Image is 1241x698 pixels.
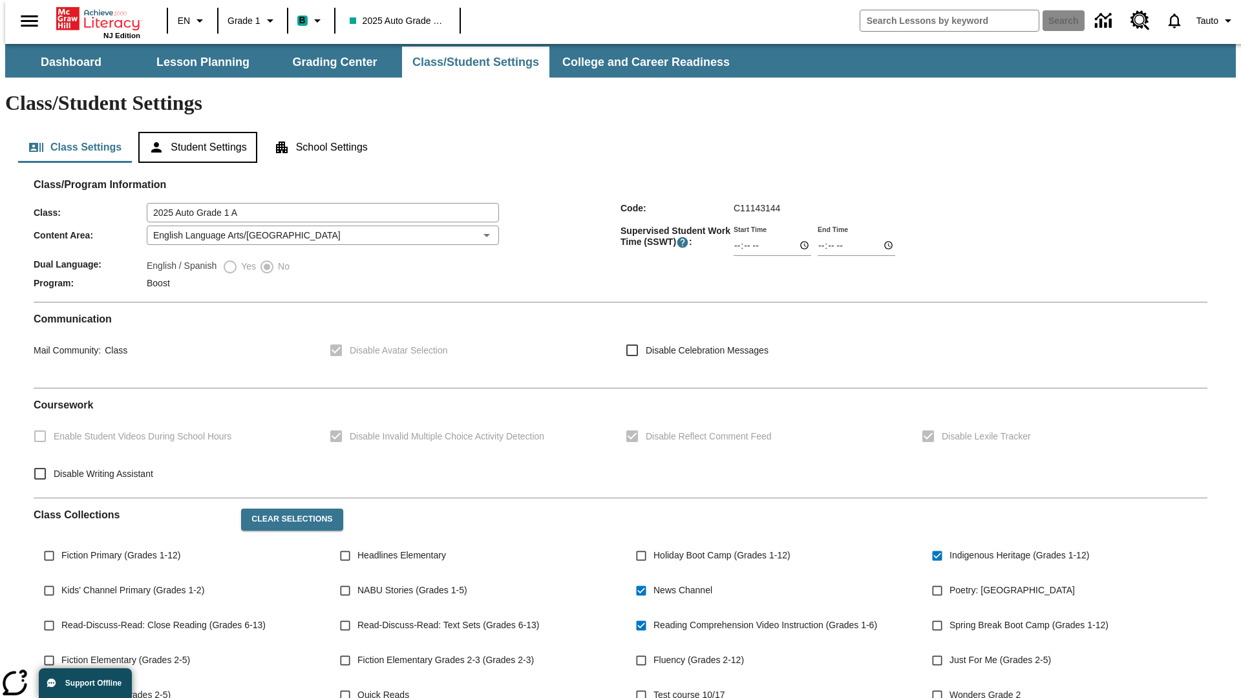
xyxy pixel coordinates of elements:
span: Disable Celebration Messages [646,344,769,357]
h2: Class Collections [34,509,231,521]
input: search field [860,10,1039,31]
span: Disable Lexile Tracker [942,430,1031,443]
button: Support Offline [39,668,132,698]
button: Supervised Student Work Time is the timeframe when students can take LevelSet and when lessons ar... [676,236,689,249]
button: College and Career Readiness [552,47,740,78]
button: Clear Selections [241,509,343,531]
button: Grading Center [270,47,399,78]
span: Support Offline [65,679,122,688]
span: B [299,12,306,28]
span: Yes [238,260,256,273]
label: Start Time [734,224,767,234]
span: Tauto [1196,14,1218,28]
span: Fiction Elementary Grades 2-3 (Grades 2-3) [357,653,534,667]
span: Disable Reflect Comment Feed [646,430,772,443]
span: No [275,260,290,273]
div: SubNavbar [5,47,741,78]
span: EN [178,14,190,28]
span: Dual Language : [34,259,147,270]
span: Content Area : [34,230,147,240]
label: End Time [818,224,848,234]
span: Disable Writing Assistant [54,467,153,481]
a: Data Center [1087,3,1123,39]
span: 2025 Auto Grade 1 A [350,14,445,28]
span: Class [101,345,127,355]
span: Read-Discuss-Read: Text Sets (Grades 6-13) [357,619,539,632]
span: Fluency (Grades 2-12) [653,653,744,667]
span: NJ Edition [103,32,140,39]
span: C11143144 [734,203,780,213]
span: Boost [147,278,170,288]
span: Grade 1 [228,14,260,28]
h2: Class/Program Information [34,178,1207,191]
a: Notifications [1158,4,1191,37]
span: Code : [620,203,734,213]
span: Disable Avatar Selection [350,344,448,357]
a: Resource Center, Will open in new tab [1123,3,1158,38]
span: News Channel [653,584,712,597]
div: Communication [34,313,1207,377]
input: Class [147,203,499,222]
span: Headlines Elementary [357,549,446,562]
span: Poetry: [GEOGRAPHIC_DATA] [949,584,1075,597]
span: Kids' Channel Primary (Grades 1-2) [61,584,204,597]
button: Profile/Settings [1191,9,1241,32]
button: Language: EN, Select a language [172,9,213,32]
div: Class/Program Information [34,191,1207,291]
span: Just For Me (Grades 2-5) [949,653,1051,667]
span: Reading Comprehension Video Instruction (Grades 1-6) [653,619,877,632]
span: Indigenous Heritage (Grades 1-12) [949,549,1089,562]
h1: Class/Student Settings [5,91,1236,115]
button: Class Settings [18,132,132,163]
button: Class/Student Settings [402,47,549,78]
button: Boost Class color is teal. Change class color [292,9,330,32]
span: Program : [34,278,147,288]
label: English / Spanish [147,259,217,275]
span: Mail Community : [34,345,101,355]
button: Lesson Planning [138,47,268,78]
button: Dashboard [6,47,136,78]
button: School Settings [264,132,378,163]
a: Home [56,6,140,32]
button: Open side menu [10,2,48,40]
div: Home [56,5,140,39]
div: Class/Student Settings [18,132,1223,163]
h2: Course work [34,399,1207,411]
button: Student Settings [138,132,257,163]
h2: Communication [34,313,1207,325]
span: Disable Invalid Multiple Choice Activity Detection [350,430,544,443]
span: Enable Student Videos During School Hours [54,430,231,443]
span: NABU Stories (Grades 1-5) [357,584,467,597]
span: Fiction Primary (Grades 1-12) [61,549,180,562]
div: English Language Arts/[GEOGRAPHIC_DATA] [147,226,499,245]
span: Supervised Student Work Time (SSWT) : [620,226,734,249]
button: Grade: Grade 1, Select a grade [222,9,283,32]
span: Holiday Boot Camp (Grades 1-12) [653,549,790,562]
div: Coursework [34,399,1207,487]
span: Fiction Elementary (Grades 2-5) [61,653,190,667]
span: Read-Discuss-Read: Close Reading (Grades 6-13) [61,619,266,632]
span: Class : [34,207,147,218]
div: SubNavbar [5,44,1236,78]
span: Spring Break Boot Camp (Grades 1-12) [949,619,1108,632]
